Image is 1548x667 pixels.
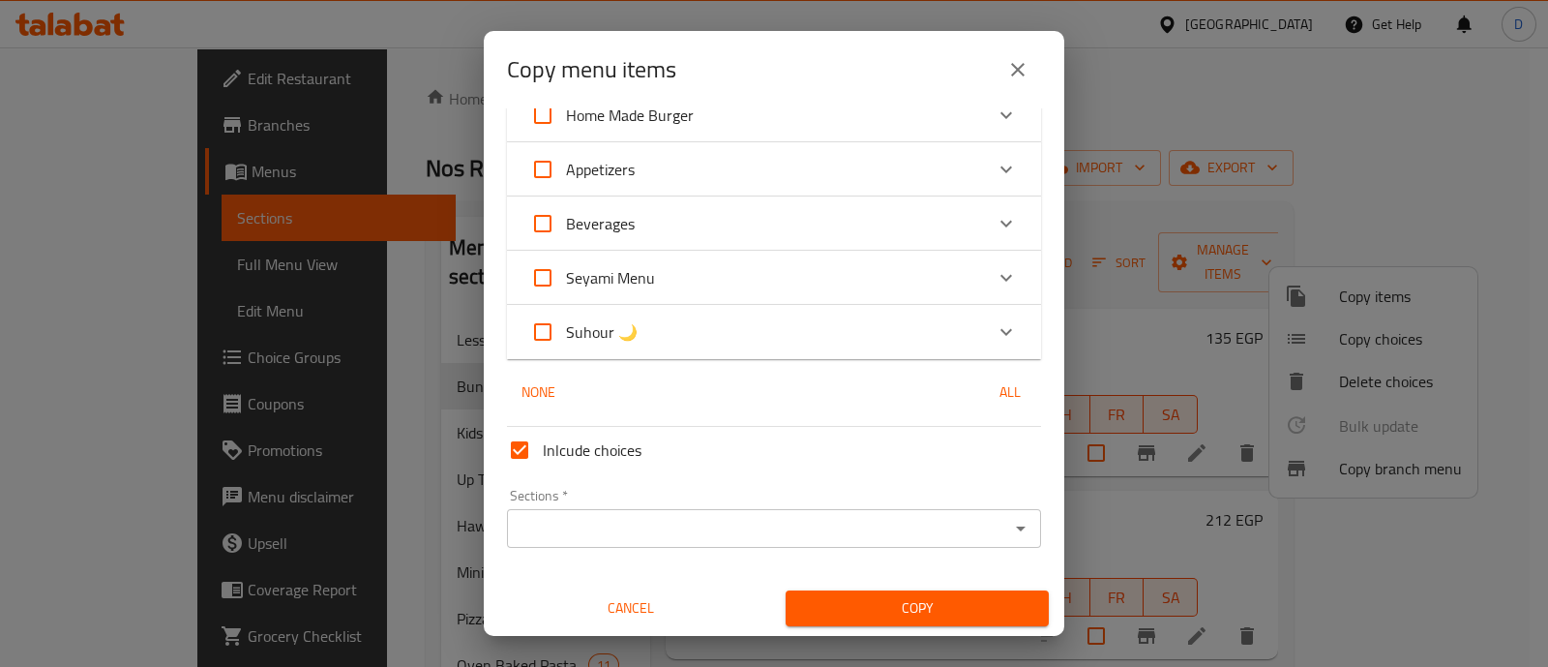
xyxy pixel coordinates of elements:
span: Seyami Menu [566,263,655,292]
div: Expand [507,305,1041,359]
label: Acknowledge [520,92,694,138]
span: Cancel [507,596,755,621]
div: Expand [507,197,1041,251]
input: Select section [513,515,1003,542]
span: Home Made Burger [566,101,694,130]
span: All [987,380,1033,405]
span: Copy [801,596,1033,621]
button: Cancel [499,591,762,626]
span: Suhour 🌙 [566,318,638,347]
span: Beverages [566,209,635,238]
button: close [995,46,1041,93]
label: Acknowledge [520,255,655,301]
span: Appetizers [566,155,635,184]
div: Expand [507,142,1041,197]
button: All [979,375,1041,410]
span: Inlcude choices [543,439,641,462]
span: None [515,380,561,405]
label: Acknowledge [520,309,638,355]
button: Copy [786,591,1049,626]
div: Expand [507,251,1041,305]
h2: Copy menu items [507,54,676,85]
button: None [507,375,569,410]
label: Acknowledge [520,200,635,247]
div: Expand [507,88,1041,142]
button: Open [1007,515,1034,542]
label: Acknowledge [520,146,635,193]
